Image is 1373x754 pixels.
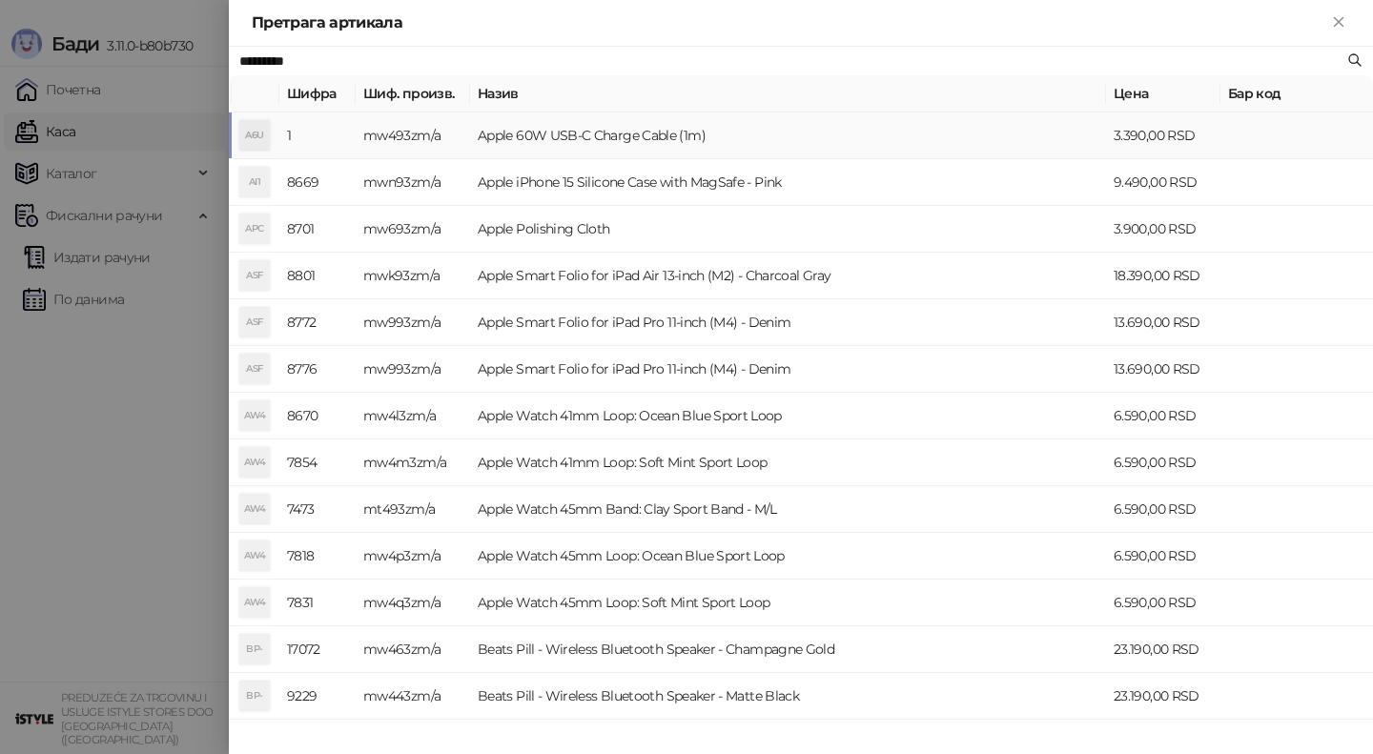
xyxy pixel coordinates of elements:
td: 7473 [279,486,356,533]
td: 13.690,00 RSD [1106,346,1220,393]
td: 7854 [279,439,356,486]
div: A6U [239,120,270,151]
div: ASF [239,354,270,384]
div: AW4 [239,494,270,524]
td: mw693zm/a [356,206,470,253]
div: AW4 [239,400,270,431]
td: Beats Pill - Wireless Bluetooth Speaker - Champagne Gold [470,626,1106,673]
td: 8670 [279,393,356,439]
td: Apple Smart Folio for iPad Pro 11-inch (M4) - Denim [470,346,1106,393]
td: 7818 [279,533,356,580]
td: 8772 [279,299,356,346]
td: Apple Smart Folio for iPad Pro 11-inch (M4) - Denim [470,299,1106,346]
td: Apple Smart Folio for iPad Air 13-inch (M2) - Charcoal Gray [470,253,1106,299]
td: Apple Watch 45mm Band: Clay Sport Band - M/L [470,486,1106,533]
td: 9229 [279,673,356,720]
td: mw993zm/a [356,346,470,393]
th: Назив [470,75,1106,112]
td: 3.390,00 RSD [1106,112,1220,159]
td: mt493zm/a [356,486,470,533]
td: mw443zm/a [356,673,470,720]
th: Шифра [279,75,356,112]
td: Apple Watch 45mm Loop: Ocean Blue Sport Loop [470,533,1106,580]
td: 18.390,00 RSD [1106,253,1220,299]
td: 23.190,00 RSD [1106,673,1220,720]
td: 17072 [279,626,356,673]
td: 8801 [279,253,356,299]
td: Apple 60W USB-C Charge Cable (1m) [470,112,1106,159]
td: 6.590,00 RSD [1106,580,1220,626]
td: 6.590,00 RSD [1106,533,1220,580]
td: 1 [279,112,356,159]
th: Шиф. произв. [356,75,470,112]
td: 9.490,00 RSD [1106,159,1220,206]
td: 6.590,00 RSD [1106,393,1220,439]
td: Beats Pill - Wireless Bluetooth Speaker - Matte Black [470,673,1106,720]
td: 7831 [279,580,356,626]
td: mw493zm/a [356,112,470,159]
td: 23.190,00 RSD [1106,626,1220,673]
td: 8776 [279,346,356,393]
td: mw4m3zm/a [356,439,470,486]
th: Цена [1106,75,1220,112]
td: mw4l3zm/a [356,393,470,439]
td: Apple Polishing Cloth [470,206,1106,253]
div: Претрага артикала [252,11,1327,34]
button: Close [1327,11,1350,34]
td: 8669 [279,159,356,206]
div: ASF [239,260,270,291]
td: 6.590,00 RSD [1106,486,1220,533]
td: 8701 [279,206,356,253]
td: mwn93zm/a [356,159,470,206]
div: AI1 [239,167,270,197]
div: BP- [239,634,270,664]
td: 3.900,00 RSD [1106,206,1220,253]
th: Бар код [1220,75,1373,112]
div: APC [239,214,270,244]
td: mw993zm/a [356,299,470,346]
div: ASF [239,307,270,337]
td: mw463zm/a [356,626,470,673]
td: Apple Watch 41mm Loop: Soft Mint Sport Loop [470,439,1106,486]
td: mw4q3zm/a [356,580,470,626]
td: Apple Watch 45mm Loop: Soft Mint Sport Loop [470,580,1106,626]
div: AW4 [239,587,270,618]
td: Apple Watch 41mm Loop: Ocean Blue Sport Loop [470,393,1106,439]
td: mwk93zm/a [356,253,470,299]
div: AW4 [239,540,270,571]
div: BP- [239,681,270,711]
td: mw4p3zm/a [356,533,470,580]
div: AW4 [239,447,270,478]
td: Apple iPhone 15 Silicone Case with MagSafe - Pink [470,159,1106,206]
td: 13.690,00 RSD [1106,299,1220,346]
td: 6.590,00 RSD [1106,439,1220,486]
